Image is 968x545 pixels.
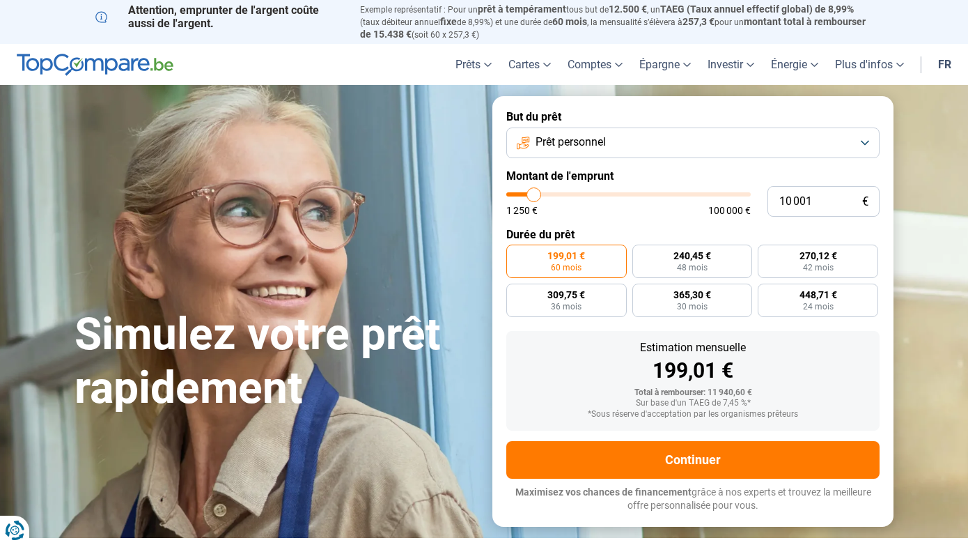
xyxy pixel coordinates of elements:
[517,342,868,353] div: Estimation mensuelle
[506,206,538,215] span: 1 250 €
[547,251,585,261] span: 199,01 €
[699,44,763,85] a: Investir
[799,251,837,261] span: 270,12 €
[930,44,960,85] a: fr
[827,44,912,85] a: Plus d'infos
[95,3,343,30] p: Attention, emprunter de l'argent coûte aussi de l'argent.
[673,290,711,300] span: 365,30 €
[17,54,173,76] img: TopCompare
[440,16,457,27] span: fixe
[862,196,868,208] span: €
[506,110,880,123] label: But du prêt
[660,3,854,15] span: TAEG (Taux annuel effectif global) de 8,99%
[517,388,868,398] div: Total à rembourser: 11 940,60 €
[447,44,500,85] a: Prêts
[75,308,476,415] h1: Simulez votre prêt rapidement
[500,44,559,85] a: Cartes
[517,399,868,408] div: Sur base d'un TAEG de 7,45 %*
[763,44,827,85] a: Énergie
[708,206,751,215] span: 100 000 €
[552,16,587,27] span: 60 mois
[559,44,631,85] a: Comptes
[799,290,837,300] span: 448,71 €
[517,410,868,420] div: *Sous réserve d'acceptation par les organismes prêteurs
[547,290,585,300] span: 309,75 €
[506,128,880,158] button: Prêt personnel
[609,3,647,15] span: 12.500 €
[478,3,566,15] span: prêt à tempérament
[631,44,699,85] a: Épargne
[803,302,834,311] span: 24 mois
[506,486,880,513] p: grâce à nos experts et trouvez la meilleure offre personnalisée pour vous.
[360,3,873,40] p: Exemple représentatif : Pour un tous but de , un (taux débiteur annuel de 8,99%) et une durée de ...
[677,263,708,272] span: 48 mois
[677,302,708,311] span: 30 mois
[515,486,692,498] span: Maximisez vos chances de financement
[506,441,880,479] button: Continuer
[506,169,880,183] label: Montant de l'emprunt
[803,263,834,272] span: 42 mois
[506,228,880,241] label: Durée du prêt
[360,16,866,40] span: montant total à rembourser de 15.438 €
[517,360,868,381] div: 199,01 €
[551,263,581,272] span: 60 mois
[682,16,715,27] span: 257,3 €
[673,251,711,261] span: 240,45 €
[536,135,606,150] span: Prêt personnel
[551,302,581,311] span: 36 mois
